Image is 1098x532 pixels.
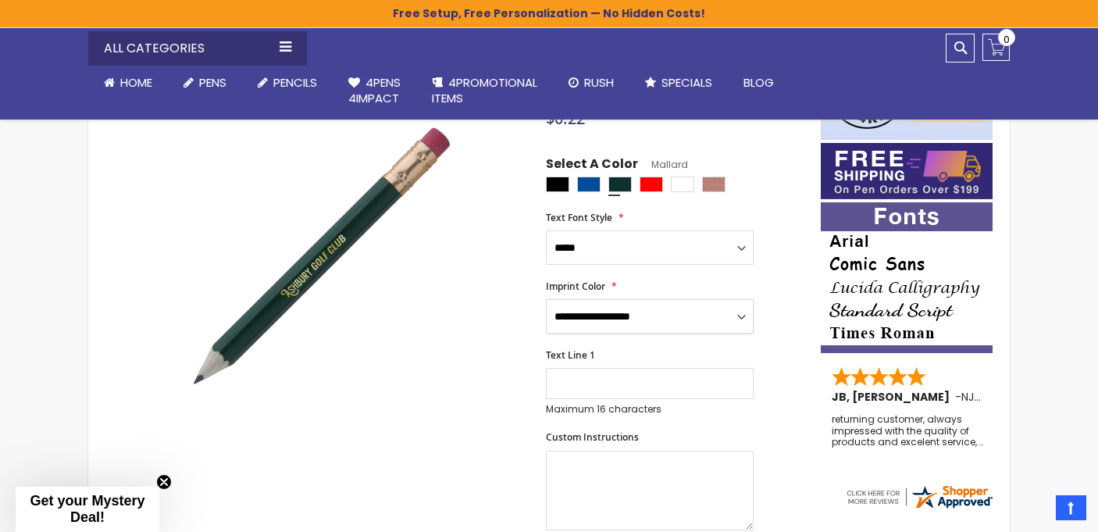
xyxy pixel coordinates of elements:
[629,66,728,100] a: Specials
[546,348,595,362] span: Text Line 1
[546,403,754,416] p: Maximum 16 characters
[844,483,994,511] img: 4pens.com widget logo
[821,202,993,353] img: font-personalization-examples
[30,493,144,525] span: Get your Mystery Deal!
[120,74,152,91] span: Home
[199,74,226,91] span: Pens
[416,66,553,116] a: 4PROMOTIONALITEMS
[333,66,416,116] a: 4Pens4impact
[546,280,605,293] span: Imprint Color
[88,66,168,100] a: Home
[638,158,688,171] span: Mallard
[553,66,629,100] a: Rush
[661,74,712,91] span: Specials
[728,66,790,100] a: Blog
[832,414,983,448] div: returning customer, always impressed with the quality of products and excelent service, will retu...
[577,177,601,192] div: Dark Blue
[955,389,1091,405] span: - ,
[242,66,333,100] a: Pencils
[273,74,317,91] span: Pencils
[546,211,612,224] span: Text Font Style
[608,177,632,192] div: Mallard
[546,177,569,192] div: Black
[702,177,725,192] div: Natural
[961,389,981,405] span: NJ
[1056,495,1086,520] a: Top
[432,74,537,106] span: 4PROMOTIONAL ITEMS
[119,47,525,452] img: mallard-4pk-62510-hex-golf-promo-pencil-with-eraser_1_1.jpg
[584,74,614,91] span: Rush
[156,474,172,490] button: Close teaser
[671,177,694,192] div: White
[1004,32,1010,47] span: 0
[982,34,1010,61] a: 0
[546,430,639,444] span: Custom Instructions
[16,487,159,532] div: Get your Mystery Deal!Close teaser
[743,74,774,91] span: Blog
[832,389,955,405] span: JB, [PERSON_NAME]
[640,177,663,192] div: Red
[844,501,994,514] a: 4pens.com certificate URL
[348,74,401,106] span: 4Pens 4impact
[168,66,242,100] a: Pens
[88,31,307,66] div: All Categories
[546,155,638,177] span: Select A Color
[821,143,993,199] img: Free shipping on orders over $199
